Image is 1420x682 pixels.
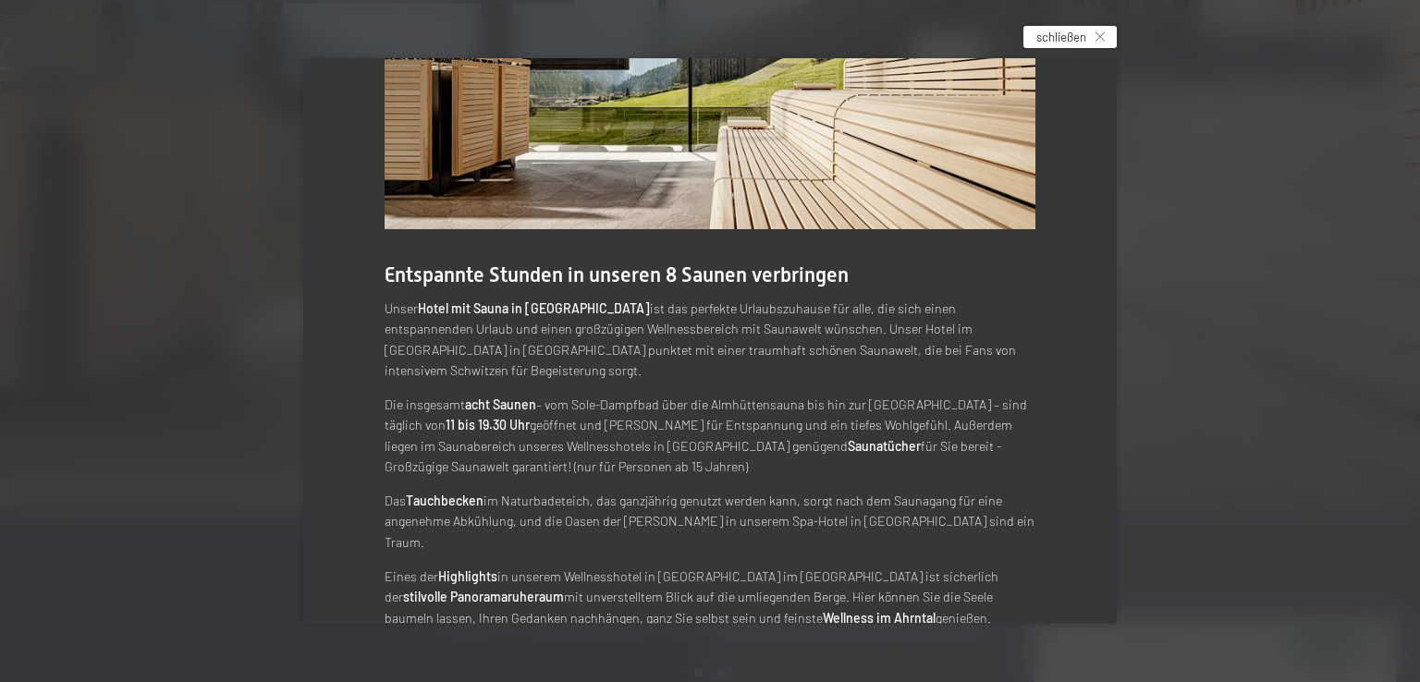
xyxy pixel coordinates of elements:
[446,417,530,432] strong: 11 bis 19.30 Uhr
[823,610,936,626] strong: Wellness im Ahrntal
[385,263,849,286] span: Entspannte Stunden in unseren 8 Saunen verbringen
[418,300,650,316] strong: Hotel mit Sauna in [GEOGRAPHIC_DATA]
[1036,29,1086,45] span: schließen
[385,298,1035,382] p: Unser ist das perfekte Urlaubszuhause für alle, die sich einen entspannenden Urlaub und einen gro...
[848,438,921,454] strong: Saunatücher
[403,589,564,604] strong: stilvolle Panoramaruheraum
[465,396,536,412] strong: acht Saunen
[385,395,1035,478] p: Die insgesamt – vom Sole-Dampfbad über die Almhüttensauna bis hin zur [GEOGRAPHIC_DATA] – sind tä...
[385,491,1035,554] p: Das im Naturbadeteich, das ganzjährig genutzt werden kann, sorgt nach dem Saunagang für eine ange...
[385,566,1035,629] p: Eines der in unserem Wellnesshotel in [GEOGRAPHIC_DATA] im [GEOGRAPHIC_DATA] ist sicherlich der m...
[406,493,484,508] strong: Tauchbecken
[438,568,497,584] strong: Highlights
